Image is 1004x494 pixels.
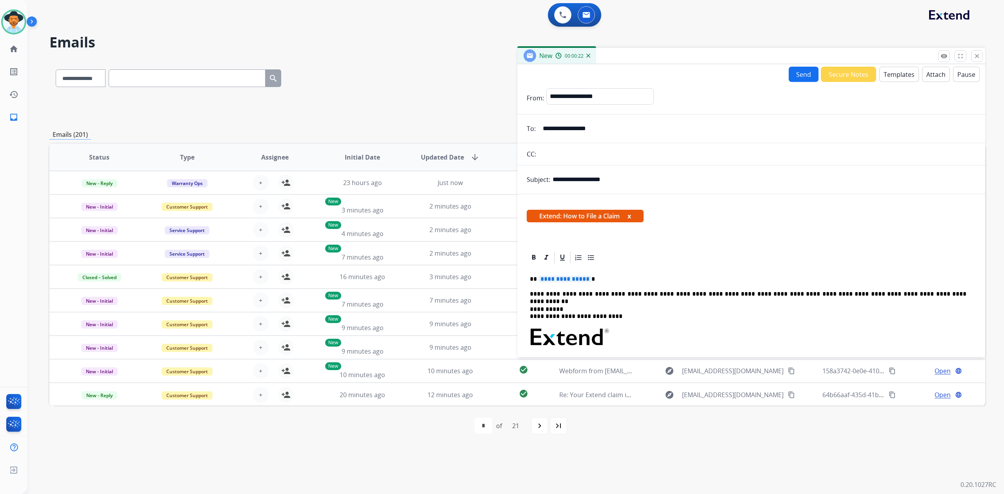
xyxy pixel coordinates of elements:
span: 23 hours ago [343,178,382,187]
mat-icon: person_add [281,202,291,211]
mat-icon: content_copy [788,367,795,374]
span: Warranty Ops [167,179,207,187]
mat-icon: person_add [281,249,291,258]
span: Extend: How to File a Claim [527,210,644,222]
span: 10 minutes ago [340,370,385,379]
h2: Emails [49,35,985,50]
p: From: [527,93,544,103]
mat-icon: inbox [9,113,18,122]
button: Attach [922,67,950,82]
p: Emails (201) [49,130,91,140]
div: Bullet List [585,252,597,263]
span: + [259,178,262,187]
span: + [259,202,262,211]
span: 9 minutes ago [342,347,384,356]
span: 2 minutes ago [429,225,471,234]
span: Service Support [165,250,209,258]
span: Open [935,390,951,400]
span: New [539,51,552,60]
p: Subject: [527,175,550,184]
span: Closed – Solved [78,273,121,282]
span: New - Initial [81,297,118,305]
button: + [253,269,269,285]
mat-icon: last_page [554,421,563,430]
span: New - Initial [81,344,118,352]
span: 12 minutes ago [427,390,473,399]
mat-icon: explore [665,366,674,376]
span: + [259,343,262,352]
mat-icon: arrow_downward [470,153,480,162]
span: + [259,366,262,376]
mat-icon: person_add [281,178,291,187]
span: Customer Support [162,344,213,352]
span: 4 minutes ago [342,229,384,238]
span: New - Initial [81,203,118,211]
mat-icon: content_copy [889,391,896,398]
span: Customer Support [162,203,213,211]
span: 7 minutes ago [429,296,471,305]
p: New [325,292,341,300]
span: Assignee [261,153,289,162]
span: + [259,319,262,329]
mat-icon: person_add [281,296,291,305]
span: 2 minutes ago [429,202,471,211]
span: 00:00:22 [565,53,584,59]
span: New - Reply [82,179,117,187]
button: + [253,175,269,191]
span: Initial Date [345,153,380,162]
span: 3 minutes ago [429,272,471,281]
button: + [253,198,269,214]
mat-icon: language [955,367,962,374]
span: 10 minutes ago [427,367,473,375]
mat-icon: person_add [281,343,291,352]
button: + [253,387,269,403]
div: Ordered List [573,252,584,263]
span: + [259,390,262,400]
button: + [253,222,269,238]
mat-icon: history [9,90,18,99]
div: of [496,421,502,430]
mat-icon: person_add [281,366,291,376]
mat-icon: remove_red_eye [940,53,948,60]
mat-icon: content_copy [889,367,896,374]
span: 7 minutes ago [342,253,384,262]
button: Secure Notes [821,67,876,82]
span: New - Reply [82,391,117,400]
span: [EMAIL_ADDRESS][DOMAIN_NAME] [682,390,784,400]
button: + [253,363,269,379]
span: 3 minutes ago [342,206,384,214]
span: Just now [438,178,463,187]
button: Templates [879,67,919,82]
span: 158a3742-0e0e-4103-928c-a01d453a418c [822,367,943,375]
span: New - Initial [81,226,118,234]
span: + [259,249,262,258]
mat-icon: person_add [281,272,291,282]
button: + [253,245,269,261]
span: Customer Support [162,320,213,329]
span: New - Initial [81,367,118,376]
span: + [259,225,262,234]
mat-icon: explore [665,390,674,400]
span: Updated Date [421,153,464,162]
mat-icon: list_alt [9,67,18,76]
span: Customer Support [162,273,213,282]
span: New - Initial [81,320,118,329]
button: + [253,316,269,332]
span: Re: Your Extend claim is being reviewed [559,390,676,399]
span: Webform from [EMAIL_ADDRESS][DOMAIN_NAME] on [DATE] [559,367,737,375]
p: To: [527,124,536,133]
span: Open [935,366,951,376]
div: Bold [528,252,540,263]
mat-icon: close [973,53,980,60]
span: 16 minutes ago [340,272,385,281]
mat-icon: person_add [281,390,291,400]
span: 64b66aaf-435d-41b7-ae59-8bbed4072fc9 [822,390,942,399]
p: New [325,362,341,370]
button: + [253,340,269,355]
mat-icon: language [955,391,962,398]
span: Customer Support [162,367,213,376]
span: 9 minutes ago [342,323,384,332]
span: 2 minutes ago [429,249,471,258]
button: Pause [953,67,980,82]
mat-icon: person_add [281,319,291,329]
